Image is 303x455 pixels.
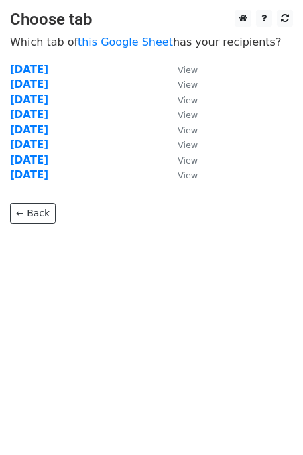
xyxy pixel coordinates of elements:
small: View [178,155,198,166]
small: View [178,125,198,135]
small: View [178,110,198,120]
a: [DATE] [10,154,48,166]
a: [DATE] [10,94,48,106]
a: View [164,154,198,166]
a: ← Back [10,203,56,224]
a: [DATE] [10,169,48,181]
small: View [178,80,198,90]
a: View [164,94,198,106]
a: View [164,124,198,136]
a: View [164,64,198,76]
small: View [178,95,198,105]
a: this Google Sheet [78,36,173,48]
small: View [178,140,198,150]
a: View [164,78,198,90]
a: [DATE] [10,139,48,151]
a: [DATE] [10,109,48,121]
h3: Choose tab [10,10,293,29]
small: View [178,170,198,180]
a: View [164,169,198,181]
a: [DATE] [10,124,48,136]
p: Which tab of has your recipients? [10,35,293,49]
a: View [164,109,198,121]
a: [DATE] [10,64,48,76]
small: View [178,65,198,75]
a: [DATE] [10,78,48,90]
a: View [164,139,198,151]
